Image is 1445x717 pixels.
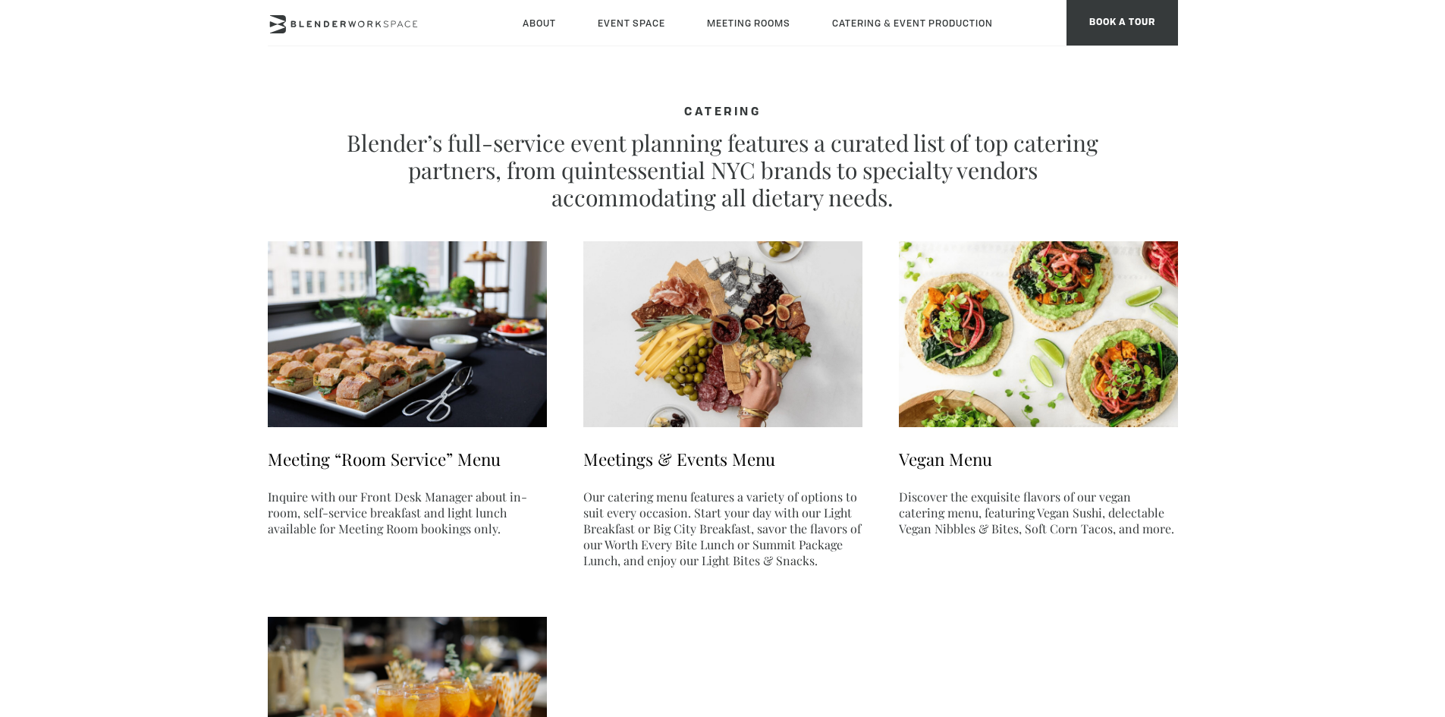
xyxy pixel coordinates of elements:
[268,448,501,470] a: Meeting “Room Service” Menu
[899,448,992,470] a: Vegan Menu
[583,448,775,470] a: Meetings & Events Menu
[344,106,1102,120] h4: CATERING
[899,489,1178,536] p: Discover the exquisite flavors of our vegan catering menu, featuring Vegan Sushi, delectable Vega...
[268,489,547,536] p: Inquire with our Front Desk Manager about in-room, self-service breakfast and light lunch availab...
[344,129,1102,211] p: Blender’s full-service event planning features a curated list of top catering partners, from quin...
[583,489,862,568] p: Our catering menu features a variety of options to suit every occasion. Start your day with our L...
